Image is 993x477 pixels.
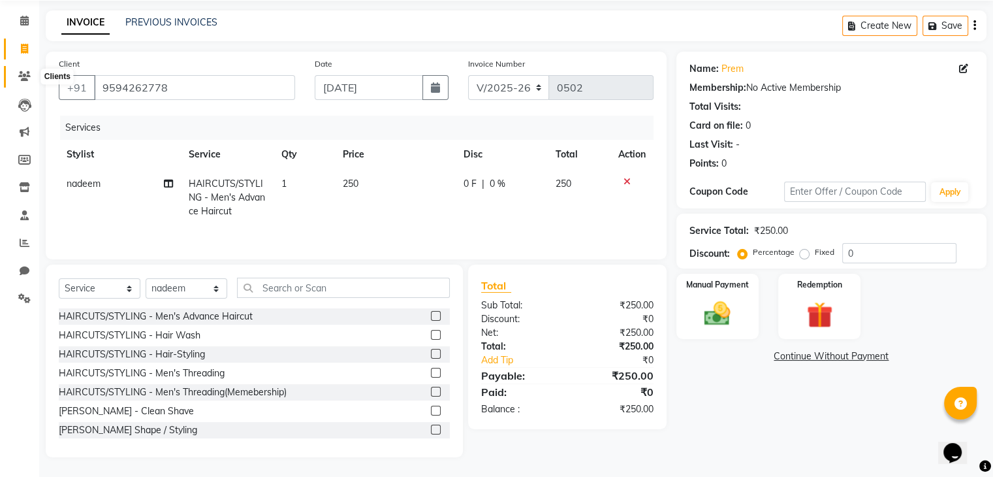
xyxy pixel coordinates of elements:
[471,368,567,384] div: Payable:
[721,62,744,76] a: Prem
[471,354,583,367] a: Add Tip
[721,157,727,171] div: 0
[59,58,80,70] label: Client
[689,81,746,95] div: Membership:
[689,185,784,199] div: Coupon Code
[59,348,205,361] div: HAIRCUTS/STYLING - Hair-Styling
[94,75,295,100] input: Search by Name/Mobile/Email/Code
[938,425,980,464] iframe: chat widget
[815,246,834,258] label: Fixed
[696,299,738,329] img: _cash.svg
[471,299,567,312] div: Sub Total:
[181,140,274,169] th: Service
[315,58,332,70] label: Date
[59,386,287,399] div: HAIRCUTS/STYLING - Men's Threading(Memebership)
[61,11,110,35] a: INVOICE
[274,140,336,169] th: Qty
[686,279,749,291] label: Manual Payment
[689,119,743,133] div: Card on file:
[753,246,795,258] label: Percentage
[481,279,511,293] span: Total
[689,247,730,261] div: Discount:
[490,177,505,191] span: 0 %
[468,58,525,70] label: Invoice Number
[689,100,741,114] div: Total Visits:
[567,299,663,312] div: ₹250.00
[567,403,663,416] div: ₹250.00
[798,299,841,331] img: _gift.svg
[471,384,567,400] div: Paid:
[456,140,548,169] th: Disc
[189,178,265,217] span: HAIRCUTS/STYLING - Men's Advance Haircut
[471,340,567,354] div: Total:
[583,354,663,367] div: ₹0
[59,329,200,342] div: HAIRCUTS/STYLING - Hair Wash
[567,326,663,340] div: ₹250.00
[471,403,567,416] div: Balance :
[548,140,610,169] th: Total
[689,224,749,238] div: Service Total:
[689,138,733,152] div: Last Visit:
[931,182,968,202] button: Apply
[689,157,719,171] div: Points:
[59,140,181,169] th: Stylist
[237,278,450,298] input: Search or Scan
[922,16,968,36] button: Save
[567,368,663,384] div: ₹250.00
[281,178,287,189] span: 1
[567,340,663,354] div: ₹250.00
[842,16,917,36] button: Create New
[335,140,456,169] th: Price
[679,350,984,363] a: Continue Without Payment
[567,312,663,326] div: ₹0
[736,138,740,152] div: -
[689,81,973,95] div: No Active Membership
[754,224,788,238] div: ₹250.00
[59,404,194,418] div: [PERSON_NAME] - Clean Shave
[482,177,484,191] span: |
[59,75,95,100] button: +91
[471,312,567,326] div: Discount:
[59,310,253,323] div: HAIRCUTS/STYLING - Men's Advance Haircut
[746,119,751,133] div: 0
[784,182,926,202] input: Enter Offer / Coupon Code
[610,140,654,169] th: Action
[464,177,477,191] span: 0 F
[60,116,663,140] div: Services
[41,69,74,85] div: Clients
[59,367,225,380] div: HAIRCUTS/STYLING - Men's Threading
[471,326,567,340] div: Net:
[343,178,358,189] span: 250
[125,16,217,28] a: PREVIOUS INVOICES
[67,178,101,189] span: nadeem
[59,423,197,437] div: [PERSON_NAME] Shape / Styling
[556,178,571,189] span: 250
[567,384,663,400] div: ₹0
[797,279,842,291] label: Redemption
[689,62,719,76] div: Name:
